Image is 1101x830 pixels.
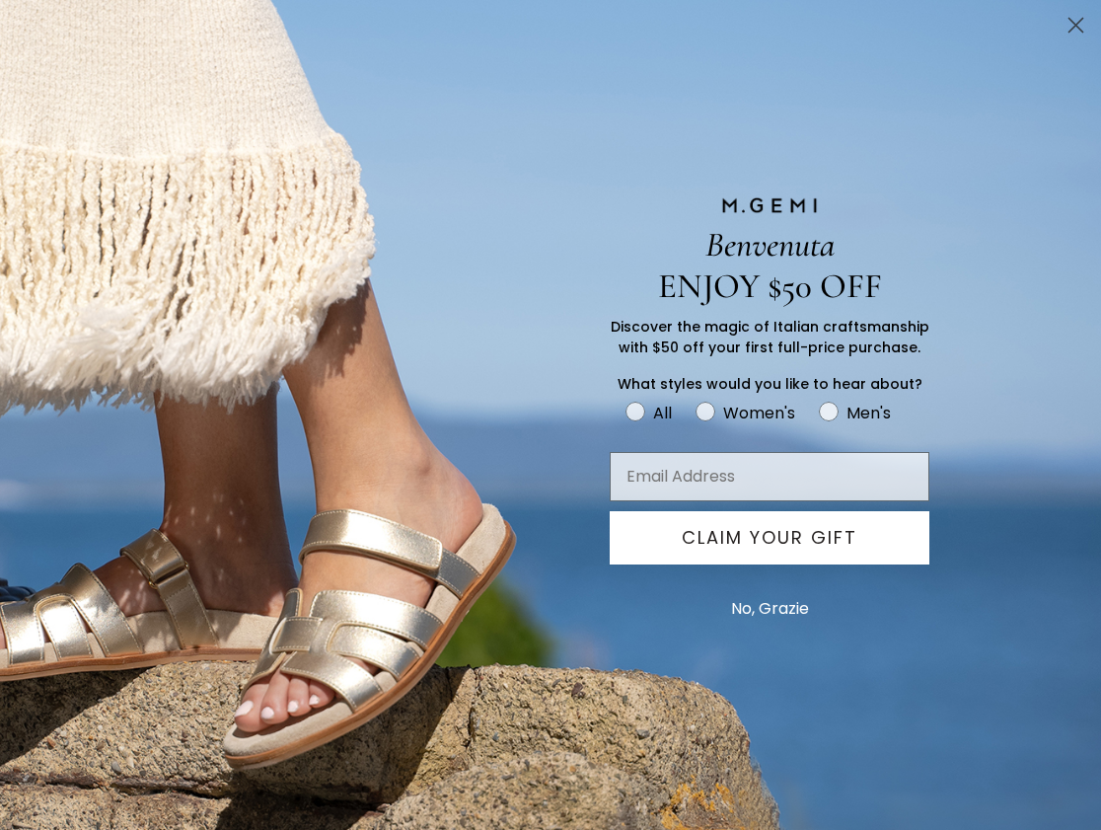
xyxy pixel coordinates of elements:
span: Discover the magic of Italian craftsmanship with $50 off your first full-price purchase. [611,317,929,357]
span: What styles would you like to hear about? [618,374,922,394]
span: Benvenuta [705,224,835,265]
img: M.GEMI [720,196,819,214]
input: Email Address [610,452,929,501]
button: Close dialog [1059,8,1093,42]
span: ENJOY $50 OFF [658,265,882,307]
button: No, Grazie [721,584,819,634]
div: All [653,401,672,425]
button: CLAIM YOUR GIFT [610,511,929,565]
div: Women's [723,401,795,425]
div: Men's [846,401,891,425]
